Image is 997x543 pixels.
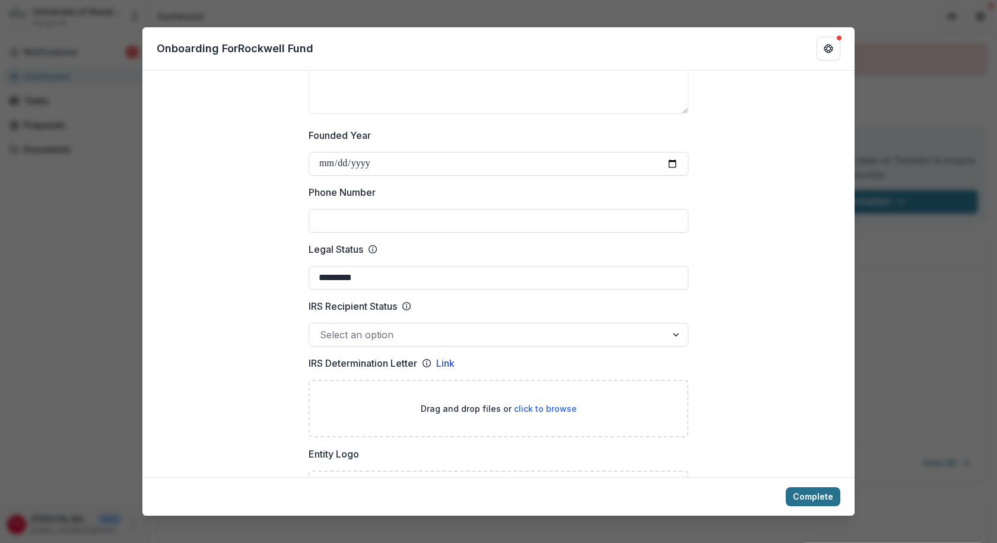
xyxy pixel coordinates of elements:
p: Phone Number [309,185,376,199]
a: Link [436,356,455,370]
p: IRS Determination Letter [309,356,417,370]
span: click to browse [514,404,577,414]
p: Onboarding For Rockwell Fund [157,40,313,56]
p: IRS Recipient Status [309,299,397,313]
p: Entity Logo [309,447,359,461]
p: Legal Status [309,242,363,256]
button: Complete [786,487,840,506]
button: Get Help [817,37,840,61]
p: Founded Year [309,128,371,142]
p: Drag and drop files or [421,402,577,415]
